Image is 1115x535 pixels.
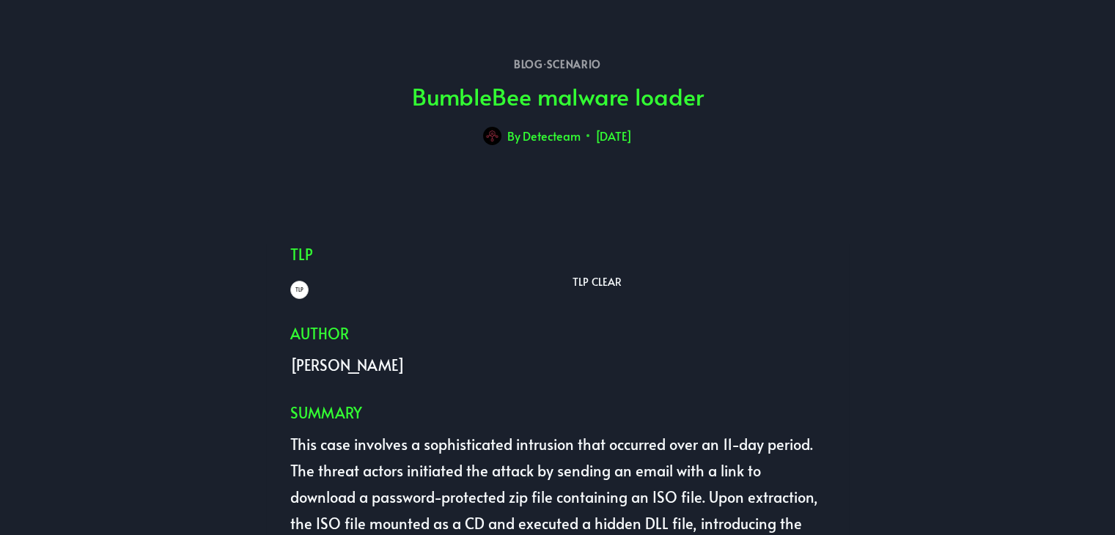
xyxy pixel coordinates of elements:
a: Author image [483,127,501,145]
button: TLP [290,281,309,299]
span: · [514,57,601,71]
p: TLP CLEAR [573,273,825,292]
a: Scenario [547,57,601,71]
h1: BumbleBee malware loader [412,78,704,114]
time: [DATE] [595,125,632,147]
p: [PERSON_NAME] [290,352,825,378]
a: Detecteam [523,128,581,144]
span: By [507,125,520,147]
h2: Summary [290,402,825,424]
a: Blog [514,57,542,71]
h2: TLP [290,243,825,265]
img: Avatar photo [483,127,501,145]
h2: Author [290,322,825,344]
